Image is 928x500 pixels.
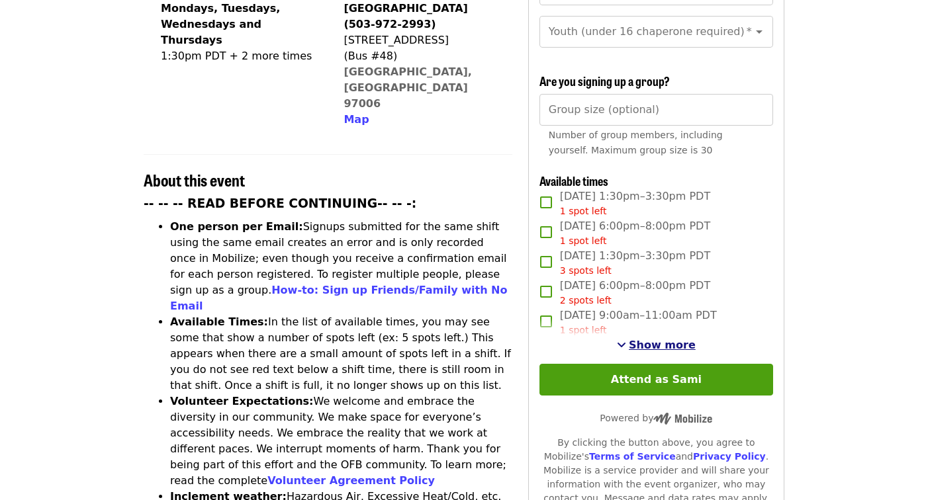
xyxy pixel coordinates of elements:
div: [STREET_ADDRESS] [344,32,501,48]
li: We welcome and embrace the diversity in our community. We make space for everyone’s accessibility... [170,394,512,489]
span: [DATE] 1:30pm–3:30pm PDT [560,188,710,218]
strong: Volunteer Expectations: [170,395,314,407]
span: 1 spot left [560,206,607,216]
a: How-to: Sign up Friends/Family with No Email [170,284,508,312]
li: In the list of available times, you may see some that show a number of spots left (ex: 5 spots le... [170,314,512,394]
span: 1 spot left [560,235,607,246]
button: Open [750,22,768,41]
strong: One person per Email: [170,220,303,233]
div: (Bus #48) [344,48,501,64]
a: [GEOGRAPHIC_DATA], [GEOGRAPHIC_DATA] 97006 [344,65,472,110]
span: Show more [629,339,696,351]
strong: -- -- -- READ BEFORE CONTINUING-- -- -: [144,196,416,210]
span: [DATE] 6:00pm–8:00pm PDT [560,218,710,248]
span: [DATE] 1:30pm–3:30pm PDT [560,248,710,278]
button: Attend as Sami [539,364,773,396]
img: Powered by Mobilize [653,413,712,425]
span: Map [344,113,369,126]
strong: Available Times: [170,315,268,328]
span: [DATE] 9:00am–11:00am PDT [560,308,717,337]
span: 2 spots left [560,295,612,306]
span: Number of group members, including yourself. Maximum group size is 30 [549,130,723,155]
a: Privacy Policy [693,451,766,462]
button: See more timeslots [617,337,696,353]
span: Are you signing up a group? [539,72,670,89]
span: Available times [539,172,608,189]
button: Map [344,112,369,128]
span: 1 spot left [560,325,607,335]
span: Powered by [600,413,712,423]
input: [object Object] [539,94,773,126]
a: Volunteer Agreement Policy [267,474,435,487]
div: 1:30pm PDT + 2 more times [161,48,317,64]
span: About this event [144,168,245,191]
li: Signups submitted for the same shift using the same email creates an error and is only recorded o... [170,219,512,314]
strong: [GEOGRAPHIC_DATA] (503-972-2993) [344,2,467,30]
strong: Mondays, Tuesdays, Wednesdays and Thursdays [161,2,280,46]
a: Terms of Service [589,451,676,462]
span: 3 spots left [560,265,612,276]
span: [DATE] 6:00pm–8:00pm PDT [560,278,710,308]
